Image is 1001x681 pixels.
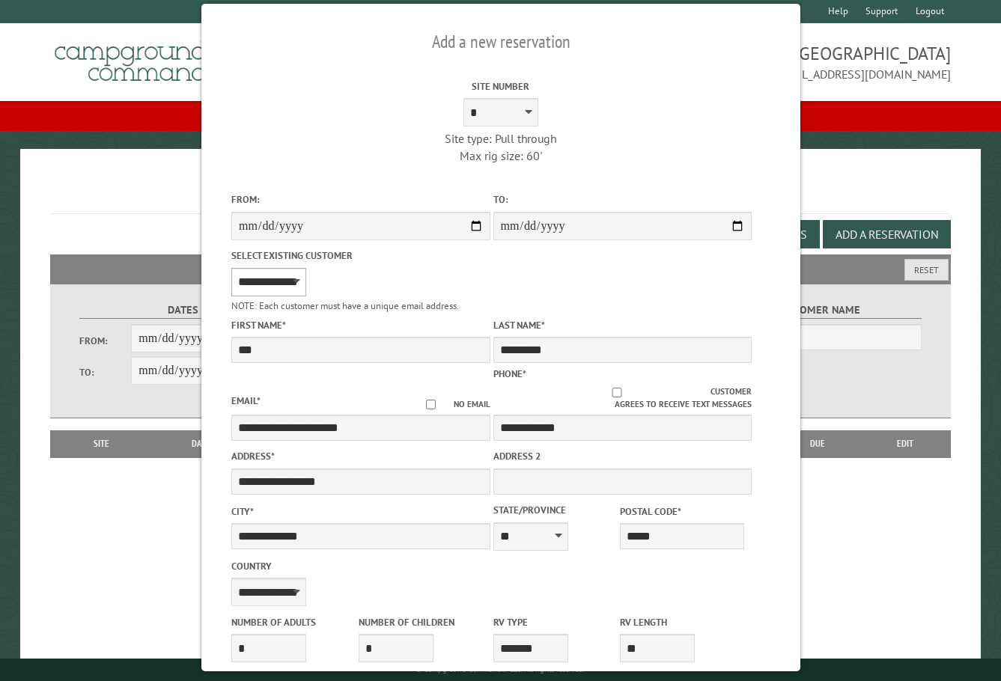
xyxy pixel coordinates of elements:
label: Postal Code [620,504,744,519]
label: From: [231,192,490,207]
label: Phone [493,367,526,380]
label: To: [493,192,751,207]
h2: Filters [50,254,951,283]
label: First Name [231,318,490,332]
th: Site [58,430,145,457]
img: Campground Commander [50,29,237,88]
div: Site type: Pull through [371,130,630,147]
th: Due [775,430,859,457]
label: Number of Children [358,615,482,629]
label: Country [231,559,490,573]
label: Number of Adults [231,615,356,629]
input: Customer agrees to receive text messages [523,388,711,397]
label: State/Province [493,503,617,517]
label: City [231,504,490,519]
th: Edit [860,430,951,457]
label: No email [407,398,490,411]
label: Email [231,394,261,407]
th: Dates [145,430,261,457]
label: Address [231,449,490,463]
button: Reset [904,259,949,281]
label: Last Name [493,318,751,332]
button: Add a Reservation [823,220,951,248]
label: Address 2 [493,449,751,463]
label: Customer Name [714,302,921,319]
label: To: [79,365,131,379]
input: No email [407,400,453,409]
h1: Reservations [50,173,951,214]
label: Dates [79,302,286,319]
label: RV Length [620,615,744,629]
label: RV Type [493,615,617,629]
label: From: [79,334,131,348]
label: Select existing customer [231,248,490,263]
div: Max rig size: 60' [371,147,630,164]
h2: Add a new reservation [231,28,770,56]
small: NOTE: Each customer must have a unique email address. [231,299,459,312]
label: Site Number [371,79,630,94]
label: Customer agrees to receive text messages [493,385,751,411]
small: © Campground Commander LLC. All rights reserved. [416,665,585,674]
